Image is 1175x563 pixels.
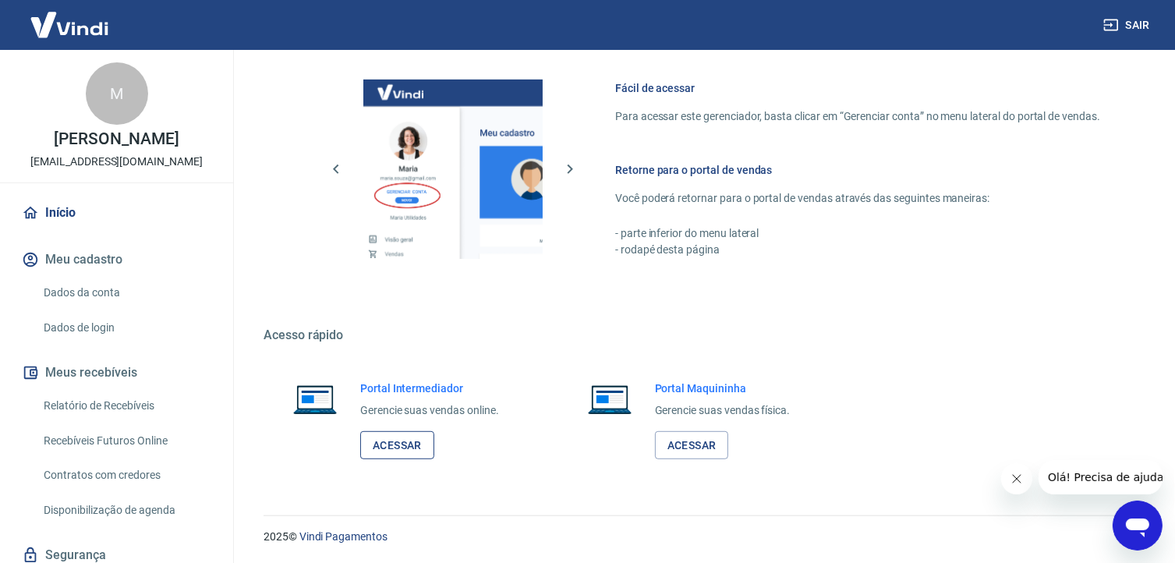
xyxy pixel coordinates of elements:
p: - parte inferior do menu lateral [615,225,1100,242]
p: [PERSON_NAME] [54,131,179,147]
iframe: Mensagem da empresa [1039,460,1163,494]
p: - rodapé desta página [615,242,1100,258]
a: Vindi Pagamentos [299,530,388,543]
h6: Portal Intermediador [360,381,499,396]
iframe: Botão para abrir a janela de mensagens [1113,501,1163,551]
a: Início [19,196,214,230]
a: Dados de login [37,312,214,344]
a: Relatório de Recebíveis [37,390,214,422]
img: Imagem de um notebook aberto [577,381,642,418]
p: Você poderá retornar para o portal de vendas através das seguintes maneiras: [615,190,1100,207]
h6: Fácil de acessar [615,80,1100,96]
a: Dados da conta [37,277,214,309]
img: Imagem da dashboard mostrando o botão de gerenciar conta na sidebar no lado esquerdo [363,80,543,259]
button: Sair [1100,11,1156,40]
a: Disponibilização de agenda [37,494,214,526]
a: Contratos com credores [37,459,214,491]
a: Acessar [360,431,434,460]
button: Meu cadastro [19,243,214,277]
p: [EMAIL_ADDRESS][DOMAIN_NAME] [30,154,203,170]
p: Gerencie suas vendas física. [655,402,791,419]
p: 2025 © [264,529,1138,545]
p: Para acessar este gerenciador, basta clicar em “Gerenciar conta” no menu lateral do portal de ven... [615,108,1100,125]
h6: Retorne para o portal de vendas [615,162,1100,178]
img: Vindi [19,1,120,48]
img: Imagem de um notebook aberto [282,381,348,418]
span: Olá! Precisa de ajuda? [9,11,131,23]
h5: Acesso rápido [264,328,1138,343]
button: Meus recebíveis [19,356,214,390]
a: Acessar [655,431,729,460]
h6: Portal Maquininha [655,381,791,396]
p: Gerencie suas vendas online. [360,402,499,419]
iframe: Fechar mensagem [1001,463,1032,494]
div: M [86,62,148,125]
a: Recebíveis Futuros Online [37,425,214,457]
